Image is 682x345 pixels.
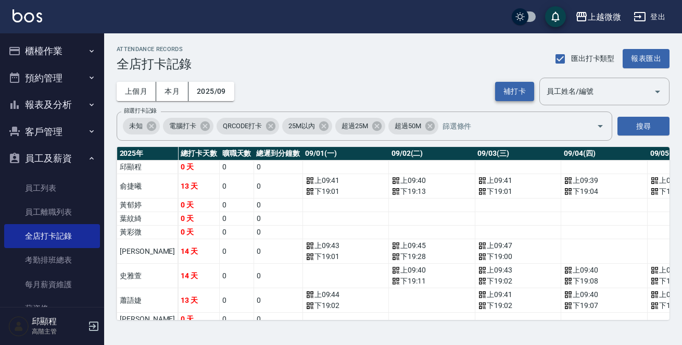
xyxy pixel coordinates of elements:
td: 邱顯程 [117,161,178,174]
th: 09/03(三) [475,147,561,161]
a: 考勤排班總表 [4,248,100,272]
div: 下 19:04 [564,186,645,197]
a: 員工列表 [4,176,100,200]
div: 上 09:40 [564,289,645,300]
td: 13 天 [178,174,220,199]
button: 搜尋 [617,117,670,136]
span: 未知 [123,121,149,131]
button: 客戶管理 [4,118,100,145]
div: 25M以內 [282,118,332,134]
span: 25M以內 [282,121,321,131]
div: 下 19:00 [478,251,559,262]
div: 上 09:41 [478,175,559,186]
td: 0 天 [178,212,220,226]
button: 補打卡 [495,82,534,101]
th: 總打卡天數 [178,147,220,161]
div: 未知 [123,118,160,134]
td: 葉紋綺 [117,212,178,226]
div: 下 19:02 [478,276,559,287]
td: 0 [254,288,302,313]
td: 0 [220,239,254,264]
td: 0 天 [178,226,220,239]
div: 下 19:11 [391,276,472,287]
td: 黃郁婷 [117,199,178,212]
div: 上 09:39 [564,175,645,186]
img: Person [8,316,29,337]
td: 0 [254,161,302,174]
td: 13 天 [178,288,220,313]
td: 0 [220,288,254,313]
td: 0 [254,313,302,326]
div: 下 19:07 [564,300,645,311]
td: 0 [220,161,254,174]
th: 總遲到分鐘數 [254,147,302,161]
button: 報表及分析 [4,91,100,118]
td: 0 天 [178,199,220,212]
button: 報表匯出 [623,49,670,68]
div: 上 09:43 [478,265,559,276]
a: 員工離職列表 [4,200,100,224]
div: 上 09:40 [391,265,472,276]
div: QRCODE打卡 [217,118,280,134]
td: 俞捷曦 [117,174,178,199]
th: 2025 年 [117,147,178,161]
h5: 邱顯程 [32,316,85,327]
td: 0 天 [178,161,220,174]
button: 上個月 [117,82,156,101]
p: 高階主管 [32,327,85,336]
span: QRCODE打卡 [217,121,269,131]
span: 超過25M [335,121,374,131]
span: 電腦打卡 [163,121,203,131]
button: 預約管理 [4,65,100,92]
button: 本月 [156,82,188,101]
div: 上越微微 [588,10,621,23]
td: 0 [220,174,254,199]
button: 櫃檯作業 [4,38,100,65]
td: 0 [254,226,302,239]
h3: 全店打卡記錄 [117,57,192,71]
div: 下 19:08 [564,276,645,287]
td: 0 [220,199,254,212]
h2: ATTENDANCE RECORDS [117,46,192,53]
td: [PERSON_NAME] [117,239,178,264]
div: 下 19:01 [306,186,386,197]
div: 下 19:02 [478,300,559,311]
th: 09/01(一) [302,147,389,161]
div: 超過50M [388,118,438,134]
td: 14 天 [178,239,220,264]
div: 下 19:13 [391,186,472,197]
td: 0 [220,226,254,239]
td: [PERSON_NAME] [117,313,178,326]
td: 0 [254,174,302,199]
div: 電腦打卡 [163,118,213,134]
a: 薪資條 [4,297,100,321]
div: 上 09:40 [391,175,472,186]
div: 下 19:01 [478,186,559,197]
div: 上 09:40 [564,265,645,276]
td: 0 [254,199,302,212]
button: save [545,6,566,27]
div: 下 19:28 [391,251,472,262]
div: 下 19:02 [306,300,386,311]
div: 上 09:45 [391,240,472,251]
img: Logo [12,9,42,22]
button: 員工及薪資 [4,145,100,172]
td: 史雅萱 [117,264,178,288]
th: 09/02(二) [389,147,475,161]
div: 下 19:01 [306,251,386,262]
span: 匯出打卡類型 [571,53,615,64]
a: 每月薪資維護 [4,273,100,297]
button: Open [649,83,666,100]
div: 上 09:41 [478,289,559,300]
td: 蕭語婕 [117,288,178,313]
button: 2025/09 [188,82,234,101]
label: 篩選打卡記錄 [124,107,157,115]
td: 0 [254,212,302,226]
th: 曠職天數 [220,147,254,161]
td: 0 [220,212,254,226]
div: 上 09:47 [478,240,559,251]
td: 黃彩微 [117,226,178,239]
button: 登出 [629,7,670,27]
td: 14 天 [178,264,220,288]
a: 全店打卡記錄 [4,224,100,248]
